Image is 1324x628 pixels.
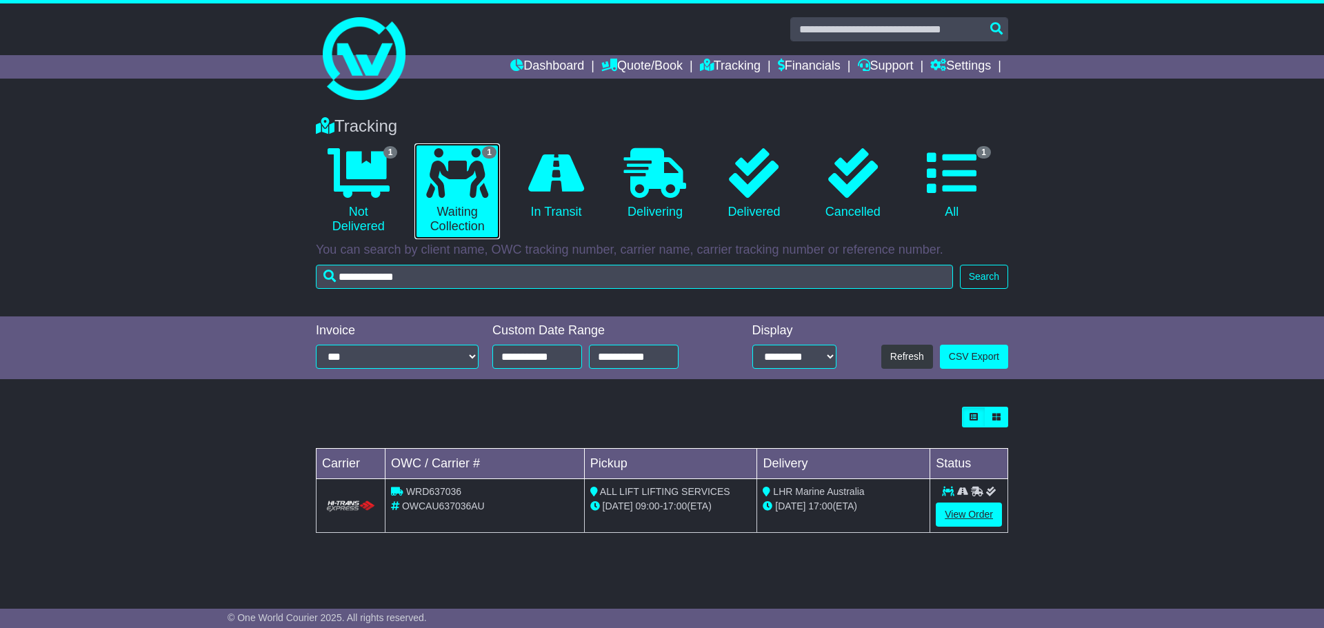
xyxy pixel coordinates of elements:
a: Quote/Book [601,55,683,79]
span: WRD637036 [406,486,461,497]
a: CSV Export [940,345,1008,369]
div: - (ETA) [590,499,752,514]
span: ALL LIFT LIFTING SERVICES [600,486,730,497]
p: You can search by client name, OWC tracking number, carrier name, carrier tracking number or refe... [316,243,1008,258]
div: Custom Date Range [492,323,714,338]
a: Settings [930,55,991,79]
td: Delivery [757,449,930,479]
button: Refresh [881,345,933,369]
span: 09:00 [636,500,660,511]
a: Tracking [700,55,761,79]
a: 1 Not Delivered [316,143,401,239]
button: Search [960,265,1008,289]
a: 1 Waiting Collection [414,143,499,239]
a: Support [858,55,914,79]
div: Invoice [316,323,479,338]
a: Financials [778,55,841,79]
span: [DATE] [775,500,805,511]
span: 17:00 [663,500,687,511]
div: Tracking [309,117,1015,136]
span: © One World Courier 2025. All rights reserved. [228,612,427,623]
span: 17:00 [808,500,832,511]
div: Display [752,323,836,338]
td: Carrier [317,449,385,479]
td: Status [930,449,1008,479]
a: View Order [936,503,1002,527]
a: Cancelled [810,143,895,225]
td: Pickup [584,449,757,479]
div: (ETA) [763,499,924,514]
a: 1 All [910,143,994,225]
a: Delivering [612,143,697,225]
td: OWC / Carrier # [385,449,585,479]
img: HiTrans.png [325,500,377,513]
span: 1 [383,146,398,159]
a: Delivered [712,143,796,225]
a: In Transit [514,143,599,225]
span: 1 [482,146,496,159]
span: LHR Marine Australia [773,486,864,497]
a: Dashboard [510,55,584,79]
span: 1 [976,146,991,159]
span: [DATE] [603,500,633,511]
span: OWCAU637036AU [402,500,485,511]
